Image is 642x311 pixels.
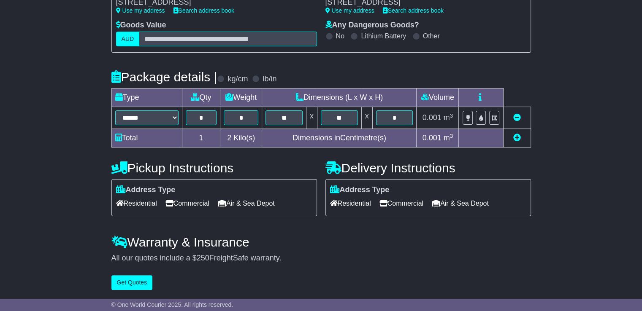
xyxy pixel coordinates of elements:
[325,161,531,175] h4: Delivery Instructions
[432,197,489,210] span: Air & Sea Depot
[116,185,176,195] label: Address Type
[111,301,233,308] span: © One World Courier 2025. All rights reserved.
[197,254,209,262] span: 250
[450,113,453,119] sup: 3
[513,113,521,122] a: Remove this item
[111,235,531,249] h4: Warranty & Insurance
[111,70,217,84] h4: Package details |
[165,197,209,210] span: Commercial
[220,129,262,147] td: Kilo(s)
[330,185,390,195] label: Address Type
[116,7,165,14] a: Use my address
[182,129,220,147] td: 1
[111,254,531,263] div: All our quotes include a $ FreightSafe warranty.
[306,107,317,129] td: x
[262,88,417,107] td: Dimensions (L x W x H)
[379,197,423,210] span: Commercial
[173,7,234,14] a: Search address book
[361,32,406,40] label: Lithium Battery
[111,161,317,175] h4: Pickup Instructions
[325,21,419,30] label: Any Dangerous Goods?
[325,7,374,14] a: Use my address
[361,107,372,129] td: x
[116,32,140,46] label: AUD
[218,197,275,210] span: Air & Sea Depot
[111,88,182,107] td: Type
[336,32,344,40] label: No
[417,88,459,107] td: Volume
[263,75,276,84] label: lb/in
[228,75,248,84] label: kg/cm
[444,134,453,142] span: m
[182,88,220,107] td: Qty
[227,134,231,142] span: 2
[111,275,153,290] button: Get Quotes
[330,197,371,210] span: Residential
[423,134,442,142] span: 0.001
[116,21,166,30] label: Goods Value
[383,7,444,14] a: Search address book
[513,134,521,142] a: Add new item
[116,197,157,210] span: Residential
[111,129,182,147] td: Total
[423,32,440,40] label: Other
[220,88,262,107] td: Weight
[444,113,453,122] span: m
[262,129,417,147] td: Dimensions in Centimetre(s)
[450,133,453,139] sup: 3
[423,113,442,122] span: 0.001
